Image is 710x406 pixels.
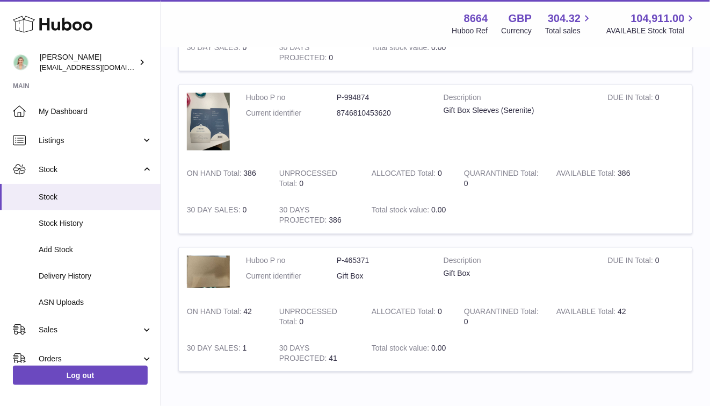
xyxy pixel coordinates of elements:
[372,308,438,319] strong: ALLOCATED Total
[246,109,337,119] dt: Current identifier
[364,299,456,336] td: 0
[39,245,153,255] span: Add Stock
[608,94,655,105] strong: DUE IN Total
[187,93,230,151] img: product image
[372,169,438,181] strong: ALLOCATED Total
[464,169,539,181] strong: QUARANTINED Total
[556,308,618,319] strong: AVAILABLE Total
[187,206,243,217] strong: 30 DAY SALES
[271,161,364,197] td: 0
[548,161,641,197] td: 386
[187,43,243,54] strong: 30 DAY SALES
[606,11,697,36] a: 104,911.00 AVAILABLE Stock Total
[431,344,446,353] span: 0.00
[606,26,697,36] span: AVAILABLE Stock Total
[372,206,431,217] strong: Total stock value
[337,109,428,119] dd: 8746810453620
[444,269,592,279] div: Gift Box
[39,136,141,146] span: Listings
[372,43,431,54] strong: Total stock value
[444,256,592,269] strong: Description
[279,308,337,329] strong: UNPROCESSED Total
[39,218,153,229] span: Stock History
[600,85,692,161] td: 0
[271,299,364,336] td: 0
[179,161,271,197] td: 386
[279,43,329,65] strong: 30 DAYS PROJECTED
[39,325,141,335] span: Sales
[431,206,446,215] span: 0.00
[279,344,329,366] strong: 30 DAYS PROJECTED
[545,26,593,36] span: Total sales
[548,299,641,336] td: 42
[39,271,153,281] span: Delivery History
[279,169,337,191] strong: UNPROCESSED Total
[608,257,655,268] strong: DUE IN Total
[464,180,468,188] span: 0
[271,197,364,234] td: 386
[246,272,337,282] dt: Current identifier
[545,11,593,36] a: 304.32 Total sales
[13,366,148,385] a: Log out
[372,344,431,355] strong: Total stock value
[39,165,141,175] span: Stock
[548,11,581,26] span: 304.32
[509,11,532,26] strong: GBP
[179,336,271,372] td: 1
[337,272,428,282] dd: Gift Box
[13,54,29,70] img: hello@thefacialcuppingexpert.com
[464,11,488,26] strong: 8664
[40,52,136,73] div: [PERSON_NAME]
[39,192,153,202] span: Stock
[187,169,244,181] strong: ON HAND Total
[187,344,243,355] strong: 30 DAY SALES
[444,106,592,116] div: Gift Box Sleeves (Serenite)
[179,34,271,71] td: 0
[40,63,158,72] span: [EMAIL_ADDRESS][DOMAIN_NAME]
[187,256,230,288] img: product image
[631,11,685,26] span: 104,911.00
[444,93,592,106] strong: Description
[464,318,468,326] span: 0
[39,297,153,308] span: ASN Uploads
[502,26,532,36] div: Currency
[464,308,539,319] strong: QUARANTINED Total
[179,197,271,234] td: 0
[337,256,428,266] dd: P-465371
[431,43,446,52] span: 0.00
[337,93,428,103] dd: P-994874
[246,93,337,103] dt: Huboo P no
[187,308,244,319] strong: ON HAND Total
[246,256,337,266] dt: Huboo P no
[452,26,488,36] div: Huboo Ref
[556,169,618,181] strong: AVAILABLE Total
[271,336,364,372] td: 41
[279,206,329,227] strong: 30 DAYS PROJECTED
[39,354,141,364] span: Orders
[600,248,692,299] td: 0
[364,161,456,197] td: 0
[271,34,364,71] td: 0
[179,299,271,336] td: 42
[39,106,153,117] span: My Dashboard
